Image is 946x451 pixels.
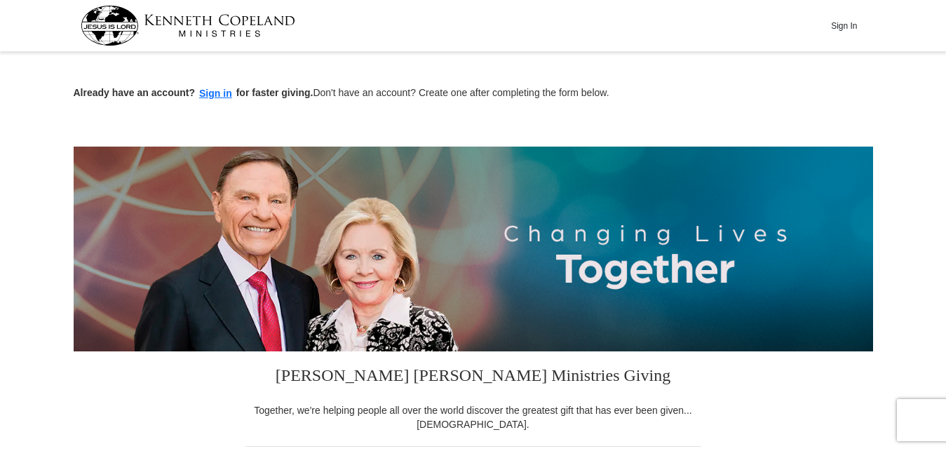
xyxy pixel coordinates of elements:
button: Sign In [823,15,865,36]
strong: Already have an account? for faster giving. [74,87,313,98]
h3: [PERSON_NAME] [PERSON_NAME] Ministries Giving [245,351,701,403]
button: Sign in [195,86,236,102]
img: kcm-header-logo.svg [81,6,295,46]
p: Don't have an account? Create one after completing the form below. [74,86,873,102]
div: Together, we're helping people all over the world discover the greatest gift that has ever been g... [245,403,701,431]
